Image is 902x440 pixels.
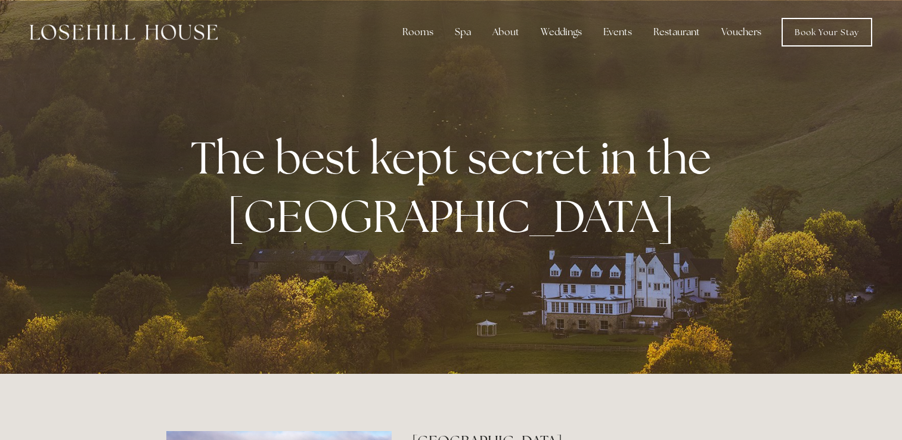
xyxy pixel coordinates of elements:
div: Spa [445,20,481,44]
div: About [483,20,529,44]
strong: The best kept secret in the [GEOGRAPHIC_DATA] [191,128,721,245]
div: Events [594,20,641,44]
a: Book Your Stay [782,18,872,47]
div: Weddings [531,20,591,44]
div: Restaurant [644,20,709,44]
a: Vouchers [712,20,771,44]
div: Rooms [393,20,443,44]
img: Losehill House [30,24,218,40]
